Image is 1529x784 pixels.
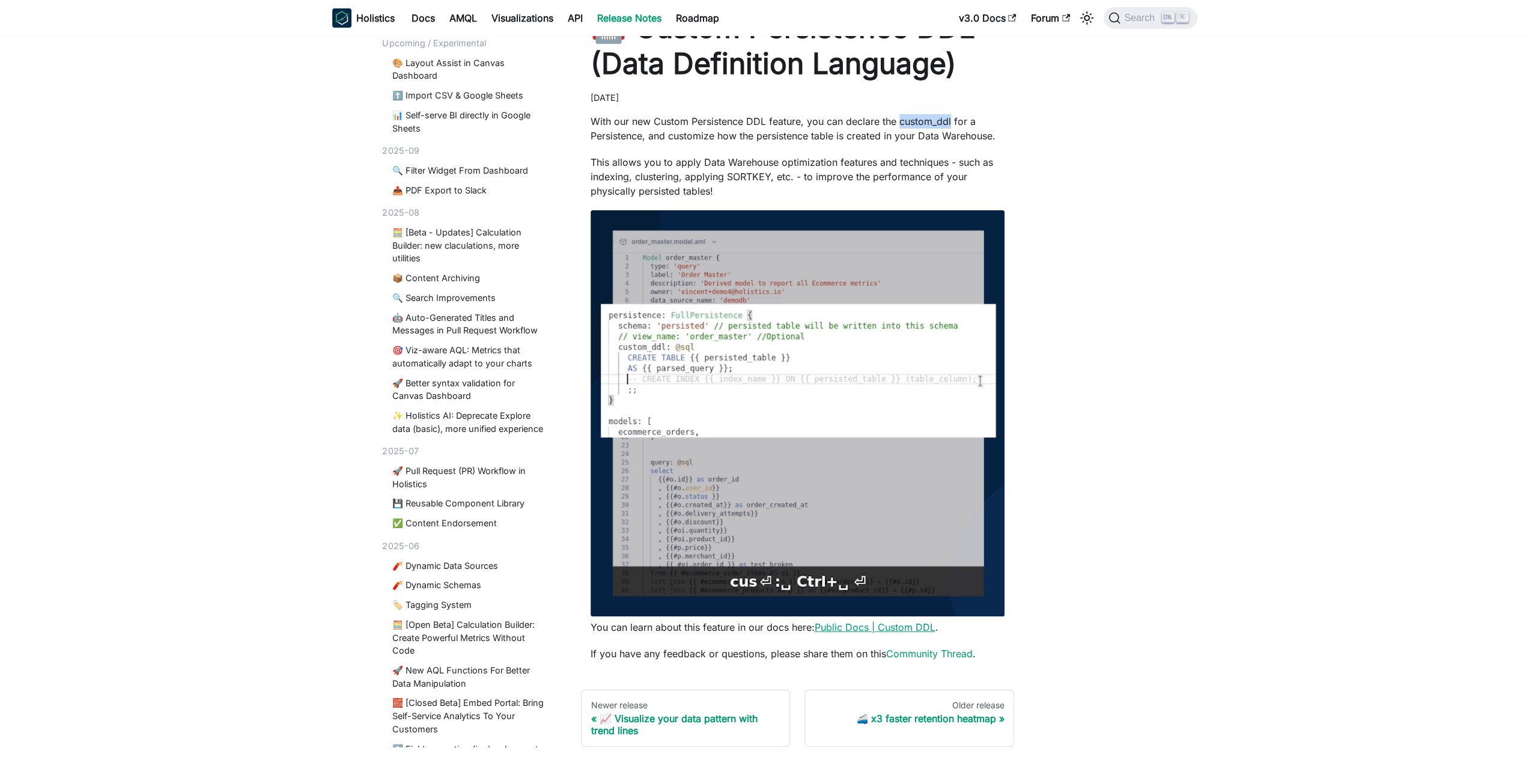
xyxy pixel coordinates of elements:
nav: Blog recent posts navigation [383,18,552,747]
div: 2025-09 [383,145,552,158]
p: If you have any feedback or questions, please share them on this . [591,646,1005,661]
a: 📊 Self-serve BI directly in Google Sheets [392,109,547,135]
button: Search (Ctrl+K) [1104,7,1197,29]
a: 🎯 Viz-aware AQL: Metrics that automatically adapt to your charts [392,344,547,370]
a: 🧮 [Open Beta] Calculation Builder: Create Powerful Metrics Without Code [392,618,547,657]
a: HolisticsHolistics [332,8,395,28]
a: ⬆️ Field promotion (in development workspace) [392,743,547,768]
a: 🤖 Auto-Generated Titles and Messages in Pull Request Workflow [392,311,547,337]
a: Forum [1024,8,1077,28]
a: 🔍 Filter Widget From Dashboard [392,164,547,177]
time: [DATE] [591,93,619,103]
img: Holistics [332,8,351,28]
p: This allows you to apply Data Warehouse optimization features and techniques - such as indexing, ... [591,155,1005,198]
a: AMQL [442,8,484,28]
a: 💾 Reusable Component Library [392,497,547,511]
a: 🚀 Better syntax validation for Canvas Dashboard [392,377,547,403]
a: ✨ Holistics AI: Deprecate Explore data (basic), more unified experience [392,409,547,435]
div: 🚄 x3 faster retention heatmap [815,713,1004,725]
a: 🧮 [Beta - Updates] Calculation Builder: new claculations, more utilities [392,226,547,266]
a: 🚀 New AQL Functions For Better Data Manipulation [392,664,547,690]
a: 🚀 Pull Request (PR) Workflow in Holistics [392,464,547,490]
a: 🏷️ Tagging System [392,599,547,612]
span: Search [1120,13,1162,23]
a: Community Thread [886,648,973,660]
a: Older release🚄 x3 faster retention heatmap [804,690,1014,747]
div: Upcoming / Experimental [383,37,552,50]
a: Public Docs | Custom DDL [815,621,935,633]
a: 🔍 Search Improvements [392,291,547,305]
a: API [561,8,590,28]
a: 🧨 Dynamic Schemas [392,579,547,592]
a: 🧱 [Closed Beta] Embed Portal: Bring Self-Service Analytics To Your Customers [392,697,547,736]
a: Docs [404,8,442,28]
a: ✅ Content Endorsement [392,517,547,530]
div: 2025-08 [383,207,552,220]
div: 2025-07 [383,445,552,458]
a: Visualizations [484,8,561,28]
h1: 🤖 Custom Persistence DDL (Data Definition Language) [591,10,1005,82]
a: Newer release📈 Visualize your data pattern with trend lines [581,690,791,747]
div: 2025-06 [383,539,552,553]
a: Release Notes [590,8,669,28]
a: 🧨 Dynamic Data Sources [392,559,547,573]
kbd: K [1176,12,1188,23]
div: Older release [815,700,1004,711]
a: Roadmap [669,8,726,28]
img: Custom DDL [591,210,1005,616]
div: Newer release [591,700,780,711]
a: 📦 Content Archiving [392,272,547,285]
a: 📤 PDF Export to Slack [392,184,547,197]
div: 📈 Visualize your data pattern with trend lines [591,713,780,737]
a: v3.0 Docs [952,8,1024,28]
b: Holistics [356,11,395,25]
a: 🎨 Layout Assist in Canvas Dashboard [392,56,547,82]
p: With our new Custom Persistence DDL feature, you can declare the custom_ddl for a Persistence, an... [591,114,1005,143]
a: ⬆️ Import CSV & Google Sheets [392,89,547,102]
nav: Changelog item navigation [581,690,1015,747]
p: You can learn about this feature in our docs here: . [591,620,1005,634]
button: Switch between dark and light mode (currently light mode) [1077,8,1096,28]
